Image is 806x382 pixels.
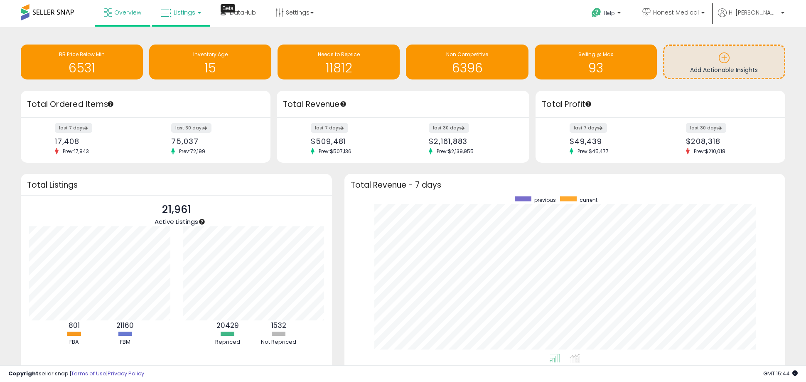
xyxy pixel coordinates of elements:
[116,320,134,330] b: 21160
[351,182,779,188] h3: Total Revenue - 7 days
[27,182,326,188] h3: Total Listings
[55,137,140,146] div: 17,408
[585,100,592,108] div: Tooltip anchor
[591,7,602,18] i: Get Help
[542,99,779,110] h3: Total Profit
[193,51,228,58] span: Inventory Age
[21,45,143,79] a: BB Price Below Min 6531
[446,51,488,58] span: Non Competitive
[406,45,528,79] a: Non Competitive 6396
[71,370,106,377] a: Terms of Use
[604,10,615,17] span: Help
[718,8,784,27] a: Hi [PERSON_NAME]
[283,99,523,110] h3: Total Revenue
[198,218,206,226] div: Tooltip anchor
[8,370,144,378] div: seller snap | |
[230,8,256,17] span: DataHub
[175,148,209,155] span: Prev: 72,199
[282,61,396,75] h1: 11812
[318,51,360,58] span: Needs to Reprice
[59,51,105,58] span: BB Price Below Min
[203,338,253,346] div: Repriced
[100,338,150,346] div: FBM
[690,66,758,74] span: Add Actionable Insights
[570,137,654,146] div: $49,439
[55,123,92,133] label: last 7 days
[69,320,80,330] b: 801
[690,148,730,155] span: Prev: $210,018
[580,196,597,203] span: current
[27,99,264,110] h3: Total Ordered Items
[315,148,356,155] span: Prev: $507,136
[578,51,613,58] span: Selling @ Max
[653,8,699,17] span: Honest Medical
[429,123,469,133] label: last 30 days
[114,8,141,17] span: Overview
[155,202,198,218] p: 21,961
[171,137,256,146] div: 75,037
[339,100,347,108] div: Tooltip anchor
[155,217,198,226] span: Active Listings
[271,320,286,330] b: 1532
[729,8,779,17] span: Hi [PERSON_NAME]
[153,61,267,75] h1: 15
[174,8,195,17] span: Listings
[8,370,39,377] strong: Copyright
[221,4,235,12] div: Tooltip anchor
[59,148,93,155] span: Prev: 17,843
[570,123,607,133] label: last 7 days
[25,61,139,75] h1: 6531
[763,370,798,377] span: 2025-09-9 15:44 GMT
[664,46,784,78] a: Add Actionable Insights
[171,123,211,133] label: last 30 days
[429,137,515,146] div: $2,161,883
[149,45,271,79] a: Inventory Age 15
[534,196,556,203] span: previous
[585,1,629,27] a: Help
[410,61,524,75] h1: 6396
[432,148,478,155] span: Prev: $2,139,955
[573,148,613,155] span: Prev: $45,477
[107,100,114,108] div: Tooltip anchor
[216,320,239,330] b: 20429
[535,45,657,79] a: Selling @ Max 93
[539,61,653,75] h1: 93
[311,123,348,133] label: last 7 days
[254,338,304,346] div: Not Repriced
[686,137,771,146] div: $208,318
[686,123,726,133] label: last 30 days
[49,338,99,346] div: FBA
[311,137,397,146] div: $509,481
[108,370,144,377] a: Privacy Policy
[278,45,400,79] a: Needs to Reprice 11812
